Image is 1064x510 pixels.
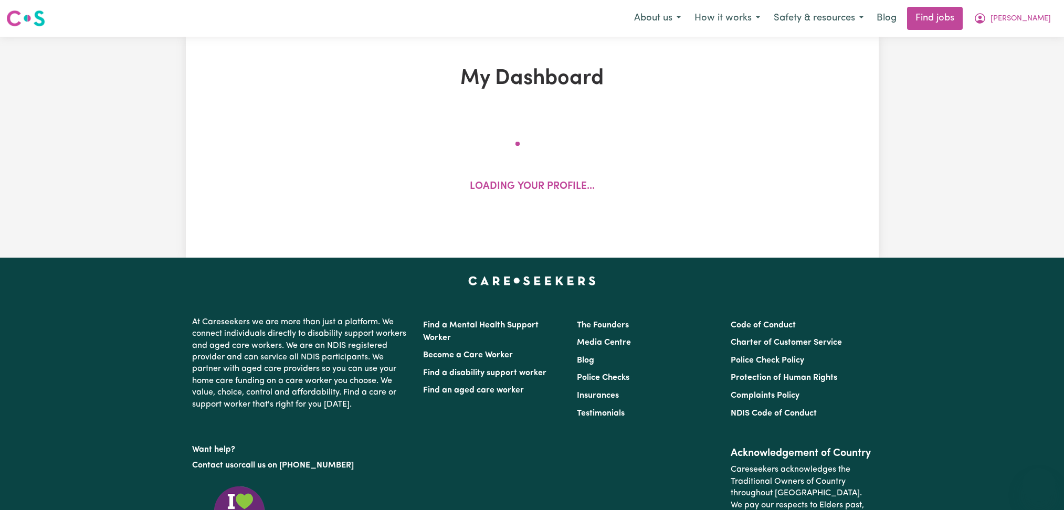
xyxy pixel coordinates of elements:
a: Find an aged care worker [423,386,524,395]
a: Contact us [192,461,234,470]
a: Police Checks [577,374,629,382]
a: Find a Mental Health Support Worker [423,321,539,342]
a: Insurances [577,391,619,400]
button: About us [627,7,688,29]
a: Blog [577,356,594,365]
a: The Founders [577,321,629,330]
a: call us on [PHONE_NUMBER] [241,461,354,470]
button: Safety & resources [767,7,870,29]
a: Find a disability support worker [423,369,546,377]
a: NDIS Code of Conduct [731,409,817,418]
a: Complaints Policy [731,391,799,400]
a: Become a Care Worker [423,351,513,359]
a: Media Centre [577,338,631,347]
p: Loading your profile... [470,179,595,195]
a: Police Check Policy [731,356,804,365]
a: Find jobs [907,7,963,30]
span: [PERSON_NAME] [991,13,1051,25]
a: Charter of Customer Service [731,338,842,347]
a: Testimonials [577,409,625,418]
a: Protection of Human Rights [731,374,837,382]
a: Code of Conduct [731,321,796,330]
h1: My Dashboard [308,66,757,91]
img: Careseekers logo [6,9,45,28]
button: How it works [688,7,767,29]
p: At Careseekers we are more than just a platform. We connect individuals directly to disability su... [192,312,410,415]
p: Want help? [192,440,410,455]
a: Careseekers home page [468,277,596,285]
a: Careseekers logo [6,6,45,30]
a: Blog [870,7,903,30]
h2: Acknowledgement of Country [731,447,872,460]
iframe: Button to launch messaging window [1022,468,1056,502]
p: or [192,455,410,475]
button: My Account [967,7,1058,29]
